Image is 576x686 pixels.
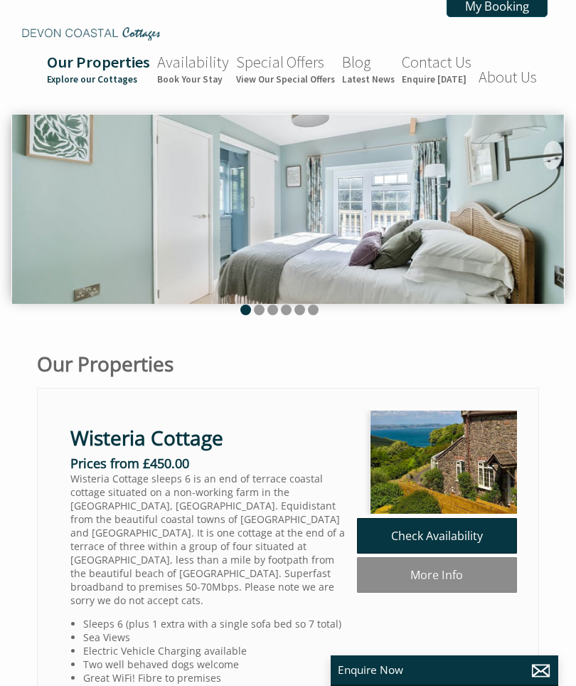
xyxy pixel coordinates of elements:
a: Check Availability [357,518,517,554]
small: View Our Special Offers [236,73,335,85]
p: Enquire Now [338,663,551,677]
h1: Our Properties [37,350,313,377]
a: About Us [479,67,537,87]
a: AvailabilityBook Your Stay [157,52,229,85]
h3: Prices from £450.00 [70,455,346,472]
li: Two well behaved dogs welcome [83,658,345,671]
small: Enquire [DATE] [402,73,471,85]
li: Sleeps 6 (plus 1 extra with a single sofa bed so 7 total) [83,617,345,630]
a: Contact UsEnquire [DATE] [402,52,471,85]
img: c8c6fd8a-1eff-48b2-ae06-7b85ebc3f739.content.original.jpg [370,410,530,514]
small: Explore our Cottages [47,73,150,85]
a: Special OffersView Our Special Offers [236,52,335,85]
a: Wisteria Cottage [70,424,223,451]
p: Wisteria Cottage sleeps 6 is an end of terrace coastal cottage situated on a non-working farm in ... [70,472,346,607]
small: Book Your Stay [157,73,229,85]
li: Sea Views [83,630,345,644]
li: Electric Vehicle Charging available [83,644,345,658]
img: Devon Coastal Cottages [20,27,162,41]
a: Our PropertiesExplore our Cottages [47,52,150,85]
small: Latest News [342,73,395,85]
li: Great WiFi! Fibre to premises [83,671,345,685]
a: More Info [357,557,517,593]
a: BlogLatest News [342,52,395,85]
